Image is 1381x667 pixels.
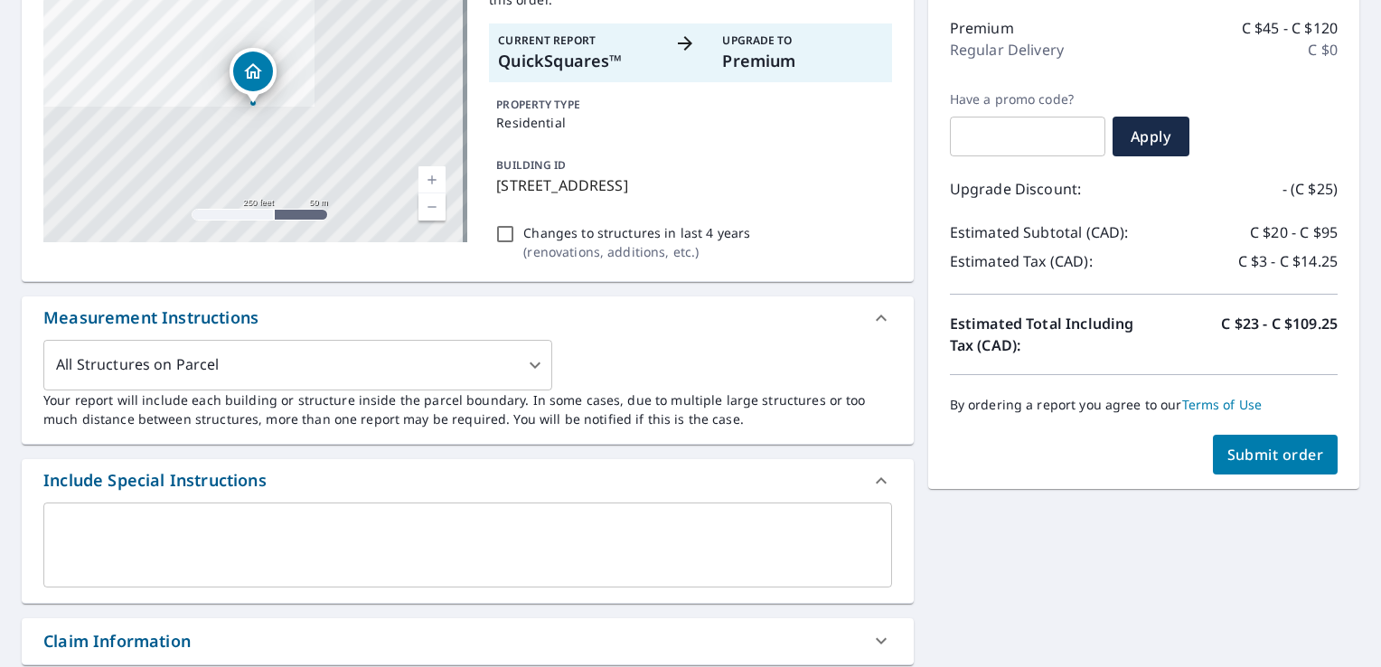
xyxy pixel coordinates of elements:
[498,49,658,73] p: QuickSquares™
[1242,17,1338,39] p: C $45 - C $120
[950,178,1144,200] p: Upgrade Discount:
[722,49,882,73] p: Premium
[496,97,884,113] p: PROPERTY TYPE
[1308,39,1338,61] p: C $0
[950,39,1064,61] p: Regular Delivery
[1182,396,1263,413] a: Terms of Use
[22,459,914,503] div: Include Special Instructions
[950,17,1014,39] p: Premium
[418,193,446,221] a: Current Level 17, Zoom Out
[496,157,566,173] p: BUILDING ID
[418,166,446,193] a: Current Level 17, Zoom In
[950,91,1105,108] label: Have a promo code?
[43,468,267,493] div: Include Special Instructions
[523,242,750,261] p: ( renovations, additions, etc. )
[1221,313,1338,356] p: C $23 - C $109.25
[1113,117,1189,156] button: Apply
[498,33,658,49] p: Current Report
[950,313,1144,356] p: Estimated Total Including Tax (CAD):
[496,174,884,196] p: [STREET_ADDRESS]
[950,397,1338,413] p: By ordering a report you agree to our
[22,618,914,664] div: Claim Information
[1213,435,1339,474] button: Submit order
[43,390,892,428] p: Your report will include each building or structure inside the parcel boundary. In some cases, du...
[950,221,1144,243] p: Estimated Subtotal (CAD):
[43,340,552,390] div: All Structures on Parcel
[1238,250,1338,272] p: C $3 - C $14.25
[1227,445,1324,465] span: Submit order
[22,296,914,340] div: Measurement Instructions
[1282,178,1338,200] p: - (C $25)
[1250,221,1338,243] p: C $20 - C $95
[523,223,750,242] p: Changes to structures in last 4 years
[1127,127,1175,146] span: Apply
[950,250,1144,272] p: Estimated Tax (CAD):
[722,33,882,49] p: Upgrade To
[43,305,258,330] div: Measurement Instructions
[496,113,884,132] p: Residential
[43,629,191,653] div: Claim Information
[230,48,277,104] div: Dropped pin, building 1, Residential property, 1731 ROSEBANK AVE HALIFAX, NS B3H4C5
